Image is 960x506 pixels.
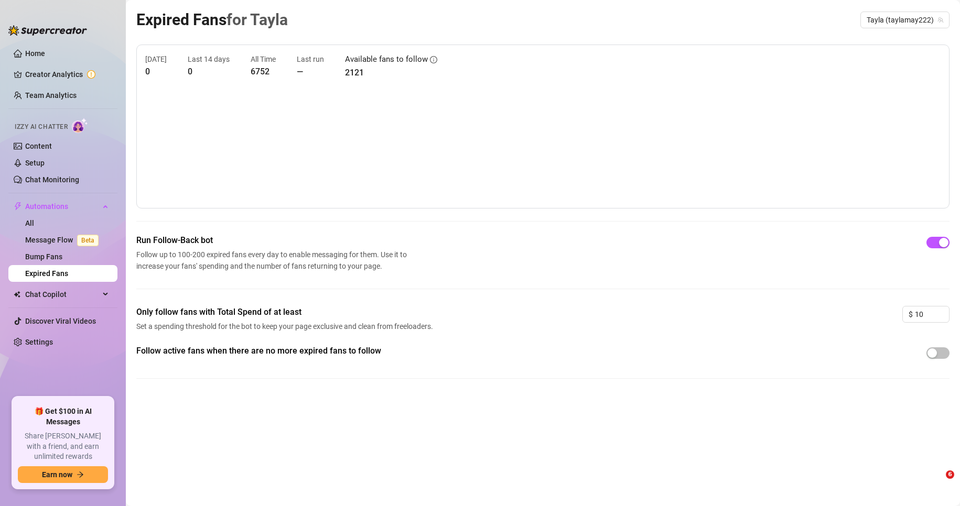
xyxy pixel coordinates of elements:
[25,66,109,83] a: Creator Analytics exclamation-circle
[25,91,77,100] a: Team Analytics
[72,118,88,133] img: AI Chatter
[345,66,437,79] article: 2121
[136,7,288,32] article: Expired Fans
[14,202,22,211] span: thunderbolt
[345,53,428,66] article: Available fans to follow
[867,12,943,28] span: Tayla (taylamay222)
[18,431,108,462] span: Share [PERSON_NAME] with a friend, and earn unlimited rewards
[77,235,99,246] span: Beta
[14,291,20,298] img: Chat Copilot
[8,25,87,36] img: logo-BBDzfeDw.svg
[25,219,34,227] a: All
[25,159,45,167] a: Setup
[946,470,954,479] span: 6
[25,49,45,58] a: Home
[226,10,288,29] span: for Tayla
[25,142,52,150] a: Content
[430,56,437,63] span: info-circle
[15,122,68,132] span: Izzy AI Chatter
[25,175,79,184] a: Chat Monitoring
[42,470,72,479] span: Earn now
[937,17,944,23] span: team
[145,65,167,78] article: 0
[145,53,167,65] article: [DATE]
[251,53,276,65] article: All Time
[25,252,62,261] a: Bump Fans
[251,65,276,78] article: 6752
[924,470,950,496] iframe: Intercom live chat
[136,345,436,357] span: Follow active fans when there are no more expired fans to follow
[18,406,108,427] span: 🎁 Get $100 in AI Messages
[18,466,108,483] button: Earn nowarrow-right
[25,269,68,278] a: Expired Fans
[188,65,230,78] article: 0
[136,234,411,247] span: Run Follow-Back bot
[136,249,411,272] span: Follow up to 100-200 expired fans every day to enable messaging for them. Use it to increase your...
[136,306,436,318] span: Only follow fans with Total Spend of at least
[77,471,84,478] span: arrow-right
[25,236,103,244] a: Message FlowBeta
[915,306,949,322] input: 0.00
[188,53,230,65] article: Last 14 days
[297,53,324,65] article: Last run
[25,198,100,215] span: Automations
[25,317,96,325] a: Discover Viral Videos
[136,321,436,332] span: Set a spending threshold for the bot to keep your page exclusive and clean from freeloaders.
[25,286,100,303] span: Chat Copilot
[297,65,324,78] article: —
[25,338,53,346] a: Settings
